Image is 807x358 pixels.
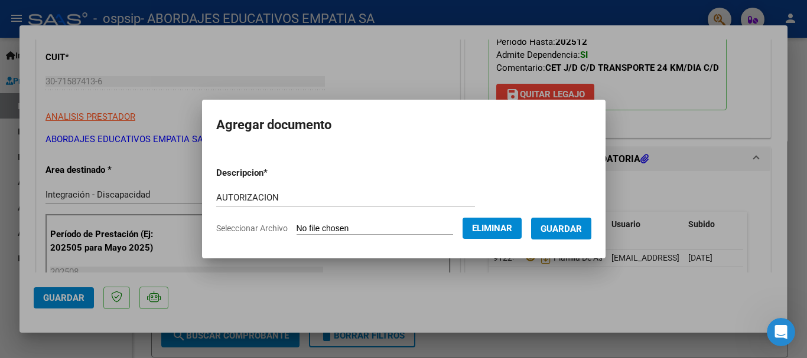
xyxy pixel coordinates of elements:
[541,224,582,234] span: Guardar
[216,166,329,180] p: Descripcion
[531,218,591,239] button: Guardar
[463,218,522,239] button: Eliminar
[216,224,288,233] span: Seleccionar Archivo
[216,114,591,136] h2: Agregar documento
[472,223,512,234] span: Eliminar
[767,318,795,346] iframe: Intercom live chat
